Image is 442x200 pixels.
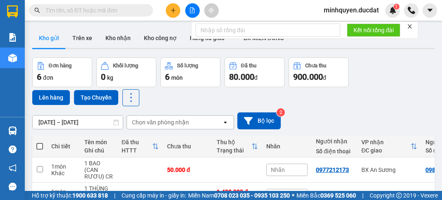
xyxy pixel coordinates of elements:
div: 0977212173 [316,167,349,173]
span: 1 [395,4,398,10]
button: Kết nối tổng đài [347,24,400,37]
span: copyright [396,193,402,198]
button: Tạo Chuyến [74,90,118,105]
button: plus [166,3,180,18]
div: Người nhận [316,138,353,145]
span: Miền Nam [188,191,290,200]
span: search [34,7,40,13]
span: đ [254,74,258,81]
img: icon-new-feature [389,7,397,14]
button: Hàng đã giao [183,28,231,48]
th: Toggle SortBy [357,136,421,157]
span: món [171,74,183,81]
span: 900.000 [293,72,323,82]
button: Bộ lọc [237,112,281,129]
div: Tên món [84,139,113,145]
span: | [362,191,363,200]
span: ⚪️ [292,194,294,197]
span: Miền Bắc [296,191,356,200]
input: Nhập số tổng đài [196,24,340,37]
span: file-add [189,7,195,13]
button: Kho gửi [32,28,66,48]
div: Ghi chú [84,147,113,154]
button: Lên hàng [32,90,70,105]
div: Số lượng [177,63,198,69]
button: caret-down [423,3,437,18]
div: BX An Sương [361,167,417,173]
svg: open [222,119,229,126]
button: Đơn hàng6đơn [32,57,92,87]
button: Số lượng6món [160,57,220,87]
div: Chưa thu [167,143,208,150]
span: 6 [165,72,170,82]
span: caret-down [426,7,434,14]
th: Toggle SortBy [213,136,262,157]
span: | [114,191,115,200]
div: Trạng thái [217,147,251,154]
span: 0 [101,72,105,82]
sup: 1 [394,4,399,10]
input: Tìm tên, số ĐT hoặc mã đơn [45,6,143,15]
div: Số điện thoại [316,148,353,155]
div: Nhãn [266,143,308,150]
span: message [9,183,17,190]
span: đ [323,74,326,81]
div: Đã thu [241,63,256,69]
div: VP nhận [361,139,411,145]
span: aim [208,7,214,13]
div: 50.000 đ [167,167,208,173]
div: 1 món [51,163,76,170]
button: Đã thu80.000đ [225,57,284,87]
span: close [407,24,413,29]
div: Thu hộ [217,139,251,145]
span: notification [9,164,17,172]
div: Khác [51,170,76,176]
span: đơn [43,74,53,81]
img: solution-icon [8,33,17,42]
span: Nhãn [271,167,285,173]
button: aim [204,3,219,18]
img: logo-vxr [7,5,18,18]
img: warehouse-icon [8,126,17,135]
span: question-circle [9,145,17,153]
button: Kho công nợ [137,28,183,48]
th: Toggle SortBy [117,136,163,157]
div: Chưa thu [305,63,326,69]
span: kg [107,74,113,81]
span: Cung cấp máy in - giấy in: [122,191,186,200]
strong: 0708 023 035 - 0935 103 250 [214,192,290,199]
span: Kết nối tổng đài [354,26,394,35]
span: 6 [37,72,41,82]
div: Chọn văn phòng nhận [132,118,189,126]
button: Chưa thu900.000đ [289,57,349,87]
div: 1.400.000 đ [217,188,258,195]
span: Hỗ trợ kỹ thuật: [32,191,108,200]
img: warehouse-icon [8,54,17,62]
div: Đã thu [122,139,152,145]
div: Khối lượng [113,63,138,69]
button: Trên xe [66,28,99,48]
strong: 0369 525 060 [320,192,356,199]
div: 1 món [51,188,76,195]
div: Chi tiết [51,143,76,150]
div: 1 BAO (CAN RƯƠU) CR [84,160,113,180]
span: plus [170,7,176,13]
div: HTTT [122,147,152,154]
input: Select a date range. [33,116,123,129]
div: ĐC giao [361,147,411,154]
img: phone-icon [408,7,415,14]
span: 80.000 [229,72,254,82]
button: Khối lượng0kg [96,57,156,87]
sup: 2 [277,108,285,117]
button: file-add [185,3,200,18]
strong: 1900 633 818 [72,192,108,199]
button: Kho nhận [99,28,137,48]
span: minhquyen.ducdat [317,5,385,15]
div: Đơn hàng [49,63,72,69]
